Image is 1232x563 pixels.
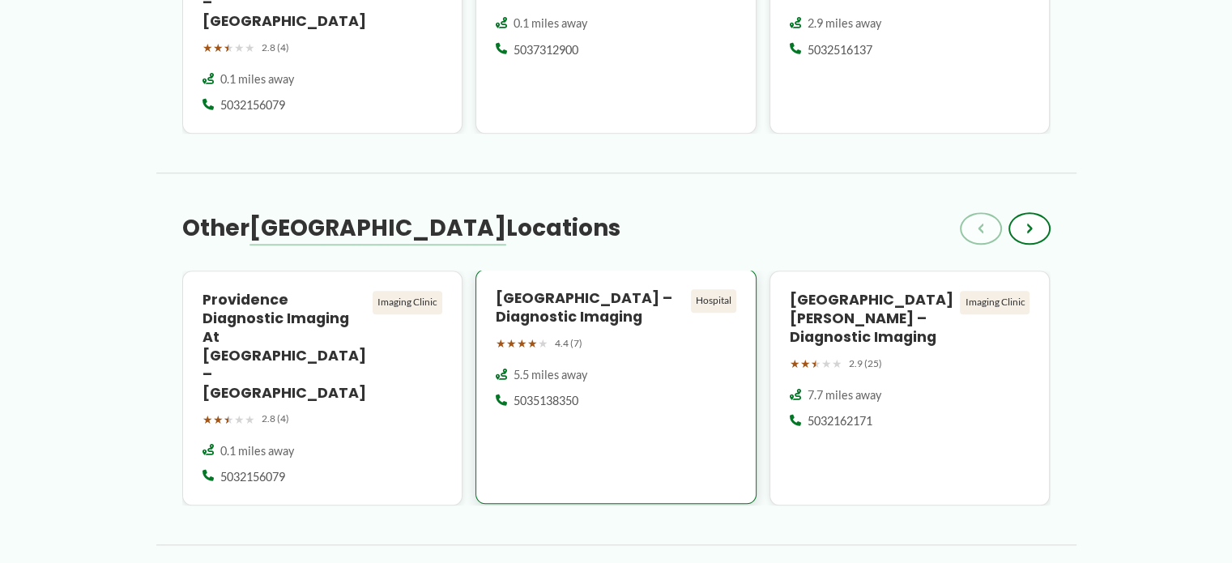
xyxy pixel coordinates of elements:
[527,333,538,354] span: ★
[220,71,294,87] span: 0.1 miles away
[220,469,285,485] span: 5032156079
[517,333,527,354] span: ★
[475,271,757,505] a: [GEOGRAPHIC_DATA] – Diagnostic Imaging Hospital ★★★★★ 4.4 (7) 5.5 miles away 5035138350
[220,443,294,459] span: 0.1 miles away
[808,387,881,403] span: 7.7 miles away
[811,353,821,374] span: ★
[808,413,872,429] span: 5032162171
[849,355,882,373] span: 2.9 (25)
[800,353,811,374] span: ★
[213,37,224,58] span: ★
[245,37,255,58] span: ★
[808,15,881,32] span: 2.9 miles away
[514,15,587,32] span: 0.1 miles away
[202,37,213,58] span: ★
[1008,212,1051,245] button: ›
[1026,219,1033,238] span: ›
[213,409,224,430] span: ★
[538,333,548,354] span: ★
[224,37,234,58] span: ★
[373,291,442,313] div: Imaging Clinic
[249,212,506,244] span: [GEOGRAPHIC_DATA]
[224,409,234,430] span: ★
[832,353,842,374] span: ★
[769,271,1051,505] a: [GEOGRAPHIC_DATA][PERSON_NAME] – Diagnostic Imaging Imaging Clinic ★★★★★ 2.9 (25) 7.7 miles away ...
[514,393,578,409] span: 5035138350
[691,289,736,312] div: Hospital
[262,39,289,57] span: 2.8 (4)
[262,410,289,428] span: 2.8 (4)
[821,353,832,374] span: ★
[506,333,517,354] span: ★
[182,271,463,505] a: Providence Diagnostic Imaging at [GEOGRAPHIC_DATA] – [GEOGRAPHIC_DATA] Imaging Clinic ★★★★★ 2.8 (...
[496,289,684,326] h4: [GEOGRAPHIC_DATA] – Diagnostic Imaging
[808,42,872,58] span: 5032516137
[790,353,800,374] span: ★
[978,219,984,238] span: ‹
[234,409,245,430] span: ★
[514,367,587,383] span: 5.5 miles away
[960,212,1002,245] button: ‹
[182,214,620,243] h3: Other Locations
[202,291,367,402] h4: Providence Diagnostic Imaging at [GEOGRAPHIC_DATA] – [GEOGRAPHIC_DATA]
[790,291,954,347] h4: [GEOGRAPHIC_DATA][PERSON_NAME] – Diagnostic Imaging
[496,333,506,354] span: ★
[202,409,213,430] span: ★
[514,42,578,58] span: 5037312900
[245,409,255,430] span: ★
[220,97,285,113] span: 5032156079
[960,291,1030,313] div: Imaging Clinic
[555,335,582,352] span: 4.4 (7)
[234,37,245,58] span: ★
